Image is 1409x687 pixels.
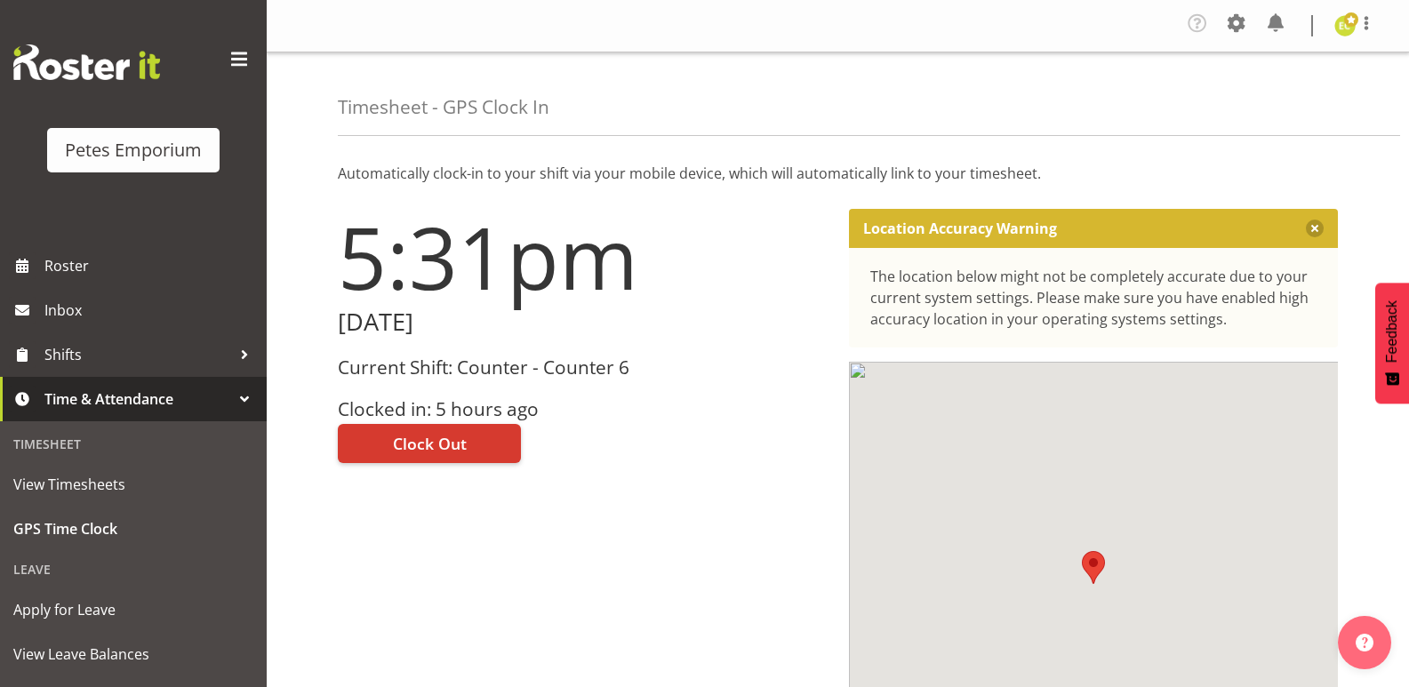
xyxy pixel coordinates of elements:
[44,252,258,279] span: Roster
[44,341,231,368] span: Shifts
[44,297,258,324] span: Inbox
[1356,634,1373,651] img: help-xxl-2.png
[338,357,828,378] h3: Current Shift: Counter - Counter 6
[4,507,262,551] a: GPS Time Clock
[44,386,231,412] span: Time & Attendance
[863,220,1057,237] p: Location Accuracy Warning
[13,596,253,623] span: Apply for Leave
[13,515,253,542] span: GPS Time Clock
[870,266,1317,330] div: The location below might not be completely accurate due to your current system settings. Please m...
[1334,15,1356,36] img: emma-croft7499.jpg
[338,209,828,305] h1: 5:31pm
[1306,220,1324,237] button: Close message
[338,97,549,117] h4: Timesheet - GPS Clock In
[4,551,262,587] div: Leave
[393,432,467,455] span: Clock Out
[4,632,262,676] a: View Leave Balances
[338,308,828,336] h2: [DATE]
[338,163,1338,184] p: Automatically clock-in to your shift via your mobile device, which will automatically link to you...
[13,44,160,80] img: Rosterit website logo
[13,641,253,667] span: View Leave Balances
[4,462,262,507] a: View Timesheets
[1384,300,1400,363] span: Feedback
[338,399,828,419] h3: Clocked in: 5 hours ago
[1375,283,1409,403] button: Feedback - Show survey
[338,424,521,463] button: Clock Out
[13,471,253,498] span: View Timesheets
[4,587,262,632] a: Apply for Leave
[4,426,262,462] div: Timesheet
[65,137,202,164] div: Petes Emporium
